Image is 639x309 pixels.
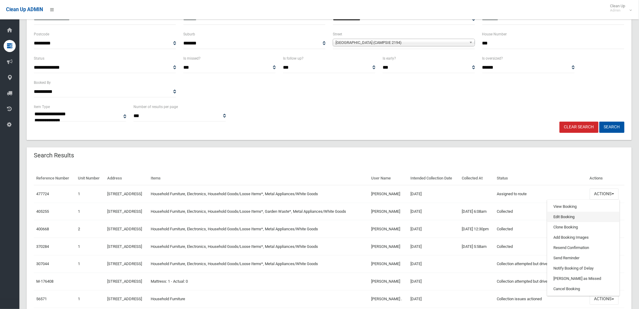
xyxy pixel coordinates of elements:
a: View Booking [547,202,619,212]
a: 400668 [36,227,49,231]
td: 1 [75,255,105,273]
button: Search [599,122,625,133]
a: 307044 [36,261,49,266]
a: Cancel Booking [547,284,619,294]
th: Reference Number [34,172,75,185]
td: [PERSON_NAME] [369,185,408,203]
td: Collection attempted but driver reported issues [494,273,587,290]
td: Collection issues actioned [494,290,587,308]
td: [PERSON_NAME] . [369,290,408,308]
a: [STREET_ADDRESS] [107,209,142,214]
a: Edit Booking [547,212,619,222]
a: M-176408 [36,279,53,284]
td: [DATE] [408,238,460,255]
label: Suburb [183,31,195,38]
th: Intended Collection Date [408,172,460,185]
label: Is early? [383,55,396,62]
button: Actions [590,189,619,200]
a: Notify Booking of Delay [547,263,619,274]
td: 1 [75,290,105,308]
label: House Number [482,31,507,38]
a: [STREET_ADDRESS] [107,261,142,266]
a: [STREET_ADDRESS] [107,192,142,196]
button: Actions [590,294,619,305]
td: Assigned to route [494,185,587,203]
span: Clean Up ADMIN [6,7,43,12]
td: [PERSON_NAME] [369,238,408,255]
label: Is oversized? [482,55,503,62]
th: Address [105,172,148,185]
th: Status [494,172,587,185]
span: [GEOGRAPHIC_DATA] (CAMPSIE 2194) [336,39,467,46]
td: [PERSON_NAME] [369,255,408,273]
a: 370284 [36,244,49,249]
th: Unit Number [75,172,105,185]
td: Household Furniture, Electronics, Household Goods/Loose Items*, Metal Appliances/White Goods [148,220,369,238]
td: [DATE] 12:30pm [459,220,494,238]
header: Search Results [27,150,81,161]
a: [STREET_ADDRESS] [107,297,142,301]
td: [DATE] [408,220,460,238]
a: Clear Search [560,122,599,133]
td: [PERSON_NAME] [369,273,408,290]
td: 1 [75,185,105,203]
td: Household Furniture, Electronics, Household Goods/Loose Items*, Metal Appliances/White Goods [148,238,369,255]
th: Collected At [459,172,494,185]
label: Street [333,31,342,38]
label: Is follow up? [283,55,303,62]
td: Household Furniture, Electronics, Household Goods/Loose Items*, Metal Appliances/White Goods [148,185,369,203]
td: [DATE] [408,255,460,273]
td: Household Furniture, Electronics, Household Goods/Loose Items*, Garden Waste*, Metal Appliances/W... [148,203,369,220]
label: Item Type [34,104,50,110]
label: Booked By [34,79,51,86]
td: 1 [75,203,105,220]
td: Mattress: 1 - Actual: 0 [148,273,369,290]
td: Collected [494,238,587,255]
td: Collected [494,220,587,238]
td: Household Furniture [148,290,369,308]
a: 56571 [36,297,47,301]
a: 477724 [36,192,49,196]
a: Clone Booking [547,222,619,232]
td: [DATE] [408,203,460,220]
a: Resend Confirmation [547,243,619,253]
a: [STREET_ADDRESS] [107,279,142,284]
a: Add Booking Images [547,232,619,243]
label: Status [34,55,44,62]
td: Collected [494,203,587,220]
a: [STREET_ADDRESS] [107,244,142,249]
a: [PERSON_NAME] as Missed [547,274,619,284]
label: Is missed? [183,55,201,62]
a: 405255 [36,209,49,214]
th: User Name [369,172,408,185]
td: Collection attempted but driver reported issues [494,255,587,273]
td: Household Furniture, Electronics, Household Goods/Loose Items*, Metal Appliances/White Goods [148,255,369,273]
td: [PERSON_NAME] [369,203,408,220]
td: [DATE] 5:58am [459,238,494,255]
td: [DATE] [408,185,460,203]
a: Send Reminder [547,253,619,263]
label: Postcode [34,31,49,38]
td: 1 [75,238,105,255]
td: [DATE] [408,290,460,308]
span: Clean Up [607,4,631,13]
td: [PERSON_NAME] [369,220,408,238]
td: [DATE] [408,273,460,290]
small: Admin [610,8,625,13]
th: Actions [587,172,625,185]
a: [STREET_ADDRESS] [107,227,142,231]
th: Items [148,172,369,185]
td: 2 [75,220,105,238]
label: Number of results per page [133,104,178,110]
td: [DATE] 6:08am [459,203,494,220]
